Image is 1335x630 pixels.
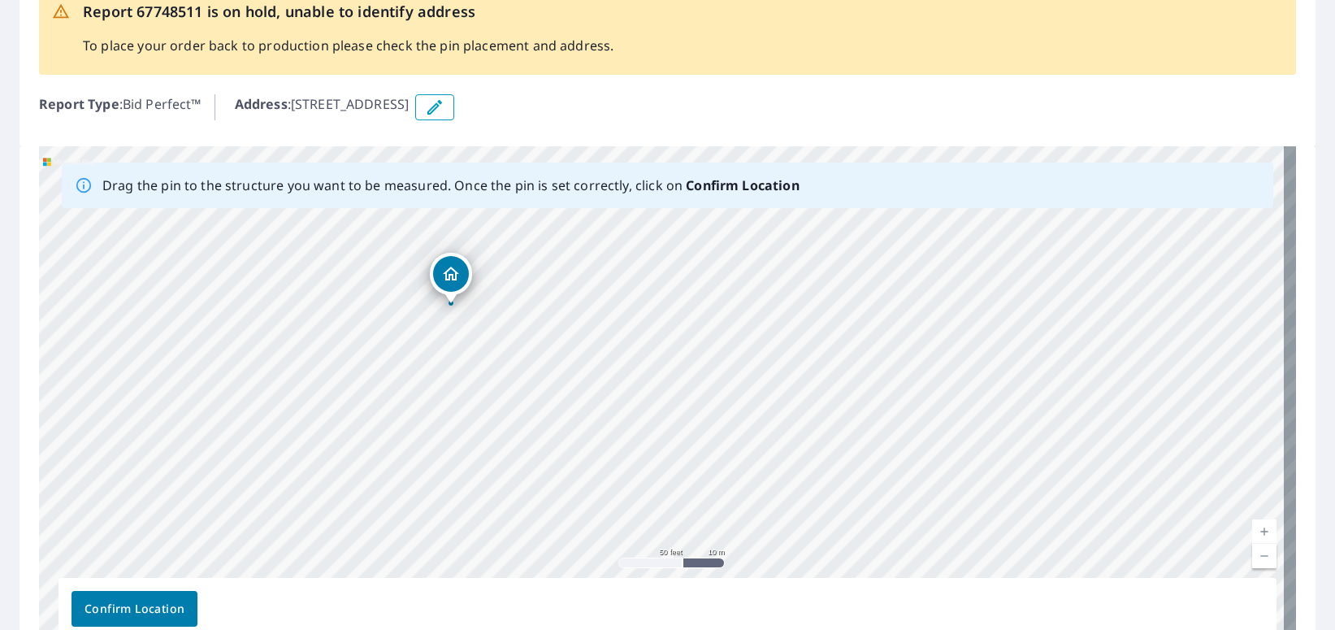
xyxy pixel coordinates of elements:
[686,176,799,194] b: Confirm Location
[83,1,613,23] p: Report 67748511 is on hold, unable to identify address
[83,36,613,55] p: To place your order back to production please check the pin placement and address.
[72,591,197,627] button: Confirm Location
[1252,544,1276,568] a: Current Level 19, Zoom Out
[235,94,410,120] p: : [STREET_ADDRESS]
[39,94,202,120] p: : Bid Perfect™
[39,95,119,113] b: Report Type
[1252,519,1276,544] a: Current Level 19, Zoom In
[430,253,472,303] div: Dropped pin, building 1, Residential property, 805 NOSE POINT RD SALTSPRING ISLAND, BC V8K1S5
[102,176,800,195] p: Drag the pin to the structure you want to be measured. Once the pin is set correctly, click on
[235,95,288,113] b: Address
[85,599,184,619] span: Confirm Location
